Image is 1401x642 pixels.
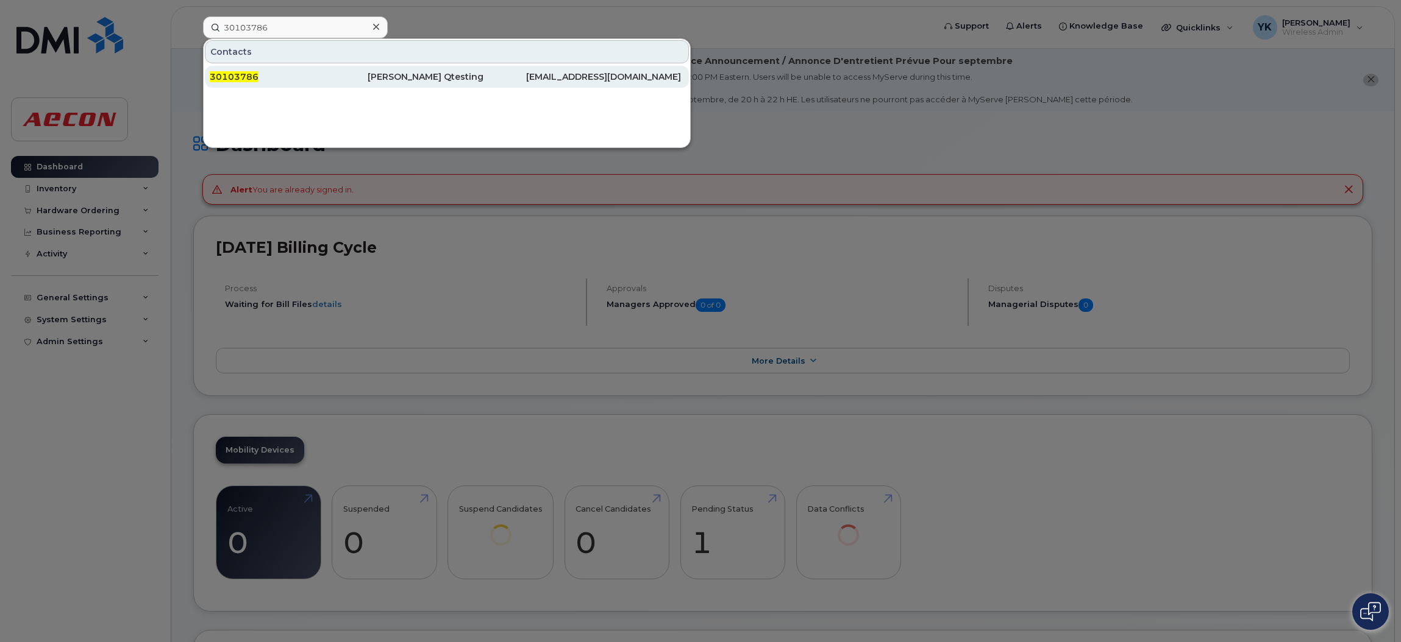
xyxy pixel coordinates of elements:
span: 30103786 [210,71,258,82]
a: 30103786[PERSON_NAME] Qtesting[EMAIL_ADDRESS][DOMAIN_NAME] [205,66,689,88]
div: Contacts [205,40,689,63]
div: [EMAIL_ADDRESS][DOMAIN_NAME] [526,71,684,83]
div: [PERSON_NAME] Qtesting [368,71,526,83]
img: Open chat [1360,602,1381,621]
